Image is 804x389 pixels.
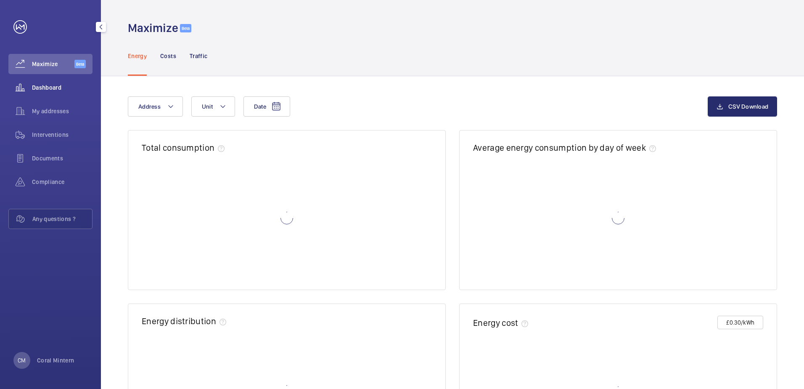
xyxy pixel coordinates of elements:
span: Beta [180,24,191,32]
span: Any questions ? [32,215,92,223]
span: Documents [32,154,93,163]
span: My addresses [32,107,93,115]
p: Costs [160,52,176,60]
button: £0.30/kWh [717,316,763,329]
span: CSV Download [728,103,768,110]
p: Coral Mintern [37,356,74,365]
p: Traffic [190,52,207,60]
button: Address [128,96,183,117]
span: Beta [74,60,86,68]
button: Date [243,96,290,117]
h2: Total consumption [142,142,214,153]
span: Unit [202,103,213,110]
p: CM [18,356,26,365]
h2: Average energy consumption by day of week [473,142,646,153]
span: Date [254,103,266,110]
button: Unit [191,96,235,117]
span: Interventions [32,131,93,139]
button: CSV Download [708,96,777,117]
span: Address [138,103,161,110]
h1: Maximize [128,20,178,36]
span: Compliance [32,178,93,186]
p: Energy [128,52,147,60]
span: Maximize [32,60,74,68]
h2: Energy cost [473,317,518,328]
h2: Energy distribution [142,316,216,326]
span: Dashboard [32,83,93,92]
